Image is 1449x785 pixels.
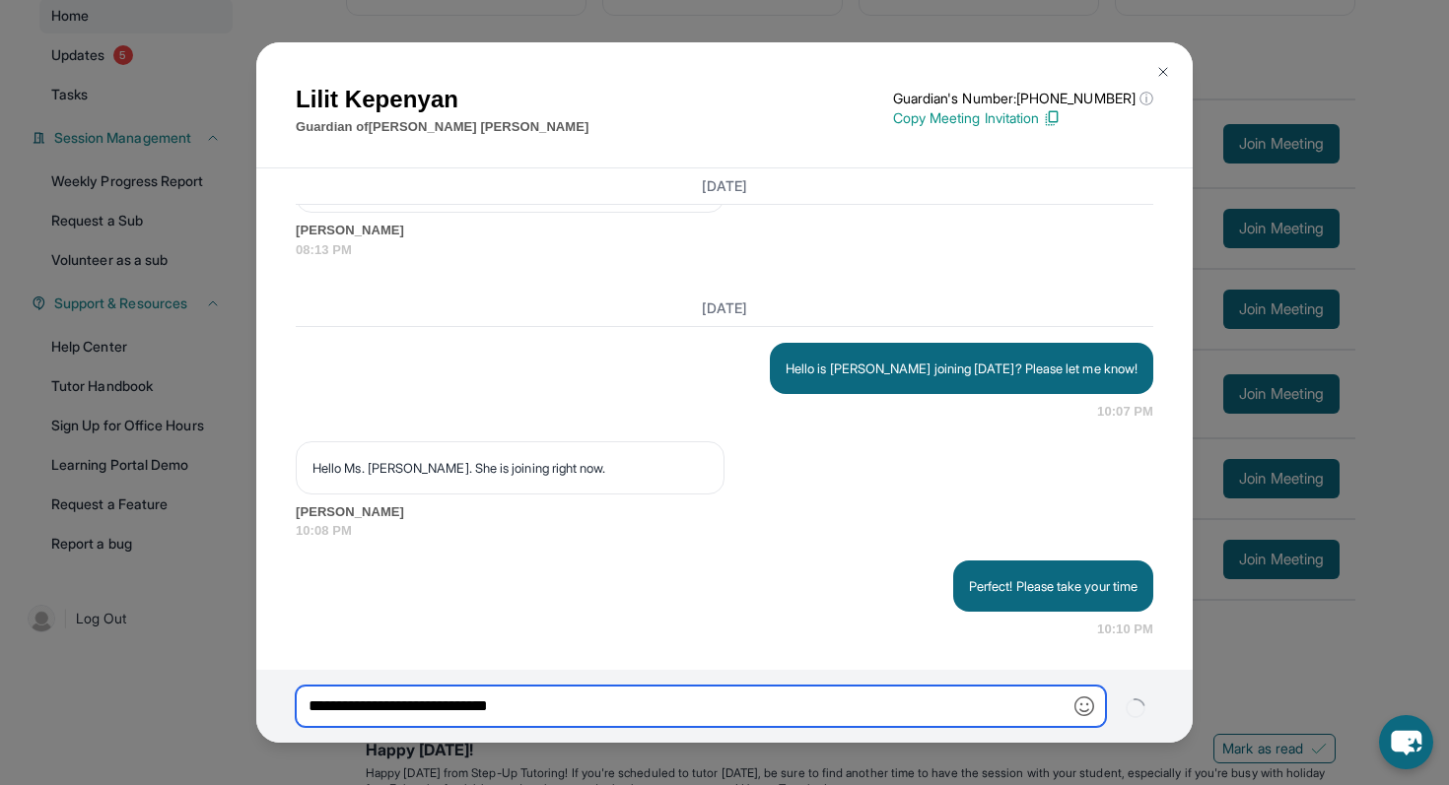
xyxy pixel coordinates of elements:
[296,502,1153,522] span: [PERSON_NAME]
[296,298,1153,318] h3: [DATE]
[893,89,1153,108] p: Guardian's Number: [PHONE_NUMBER]
[296,176,1153,196] h3: [DATE]
[312,458,708,478] p: Hello Ms. [PERSON_NAME]. She is joining right now.
[786,359,1138,378] p: Hello is [PERSON_NAME] joining [DATE]? Please let me know!
[1139,89,1153,108] span: ⓘ
[1097,402,1153,422] span: 10:07 PM
[1074,696,1094,716] img: Emoji
[296,221,1153,240] span: [PERSON_NAME]
[1043,109,1061,127] img: Copy Icon
[1155,64,1171,80] img: Close Icon
[296,240,1153,260] span: 08:13 PM
[296,521,1153,541] span: 10:08 PM
[893,108,1153,128] p: Copy Meeting Invitation
[1097,620,1153,639] span: 10:10 PM
[1379,715,1433,769] button: chat-button
[296,82,588,117] h1: Lilit Kepenyan
[296,117,588,137] p: Guardian of [PERSON_NAME] [PERSON_NAME]
[969,576,1138,596] p: Perfect! Please take your time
